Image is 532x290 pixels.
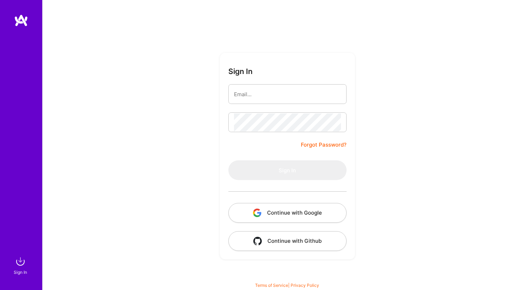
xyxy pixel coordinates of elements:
img: icon [253,237,262,245]
a: Forgot Password? [301,141,347,149]
img: sign in [13,254,27,269]
div: Sign In [14,269,27,276]
img: icon [253,209,261,217]
h3: Sign In [228,67,253,76]
img: logo [14,14,28,27]
a: Privacy Policy [291,283,319,288]
input: Email... [234,85,341,103]
button: Sign In [228,160,347,180]
a: sign inSign In [15,254,27,276]
a: Terms of Service [255,283,288,288]
button: Continue with Github [228,231,347,251]
span: | [255,283,319,288]
div: © 2025 ATeams Inc., All rights reserved. [42,269,532,286]
button: Continue with Google [228,203,347,223]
